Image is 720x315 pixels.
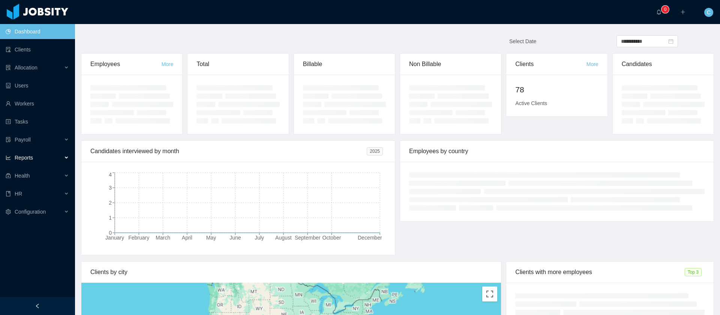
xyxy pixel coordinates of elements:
[303,54,386,75] div: Billable
[6,96,69,111] a: icon: userWorkers
[6,137,11,142] i: icon: file-protect
[622,54,705,75] div: Candidates
[515,100,547,106] span: Active Clients
[90,141,367,162] div: Candidates interviewed by month
[255,235,264,241] tspan: July
[15,137,31,143] span: Payroll
[15,155,33,161] span: Reports
[15,65,37,71] span: Allocation
[515,84,598,96] h2: 78
[6,155,11,160] i: icon: line-chart
[6,114,69,129] a: icon: profileTasks
[90,54,161,75] div: Employees
[668,39,673,44] i: icon: calendar
[586,61,598,67] a: More
[515,262,684,283] div: Clients with more employees
[515,54,586,75] div: Clients
[109,200,112,206] tspan: 2
[6,24,69,39] a: icon: pie-chartDashboard
[656,9,661,15] i: icon: bell
[156,235,170,241] tspan: March
[196,54,279,75] div: Total
[6,173,11,178] i: icon: medicine-box
[6,209,11,214] i: icon: setting
[206,235,216,241] tspan: May
[182,235,192,241] tspan: April
[295,235,321,241] tspan: September
[229,235,241,241] tspan: June
[109,185,112,191] tspan: 3
[15,209,46,215] span: Configuration
[128,235,149,241] tspan: February
[6,65,11,70] i: icon: solution
[275,235,292,241] tspan: August
[109,172,112,178] tspan: 4
[482,286,497,301] button: Toggle fullscreen view
[15,173,30,179] span: Health
[685,268,702,276] span: Top 3
[109,230,112,236] tspan: 0
[409,141,705,162] div: Employees by country
[161,61,173,67] a: More
[409,54,492,75] div: Non Billable
[6,78,69,93] a: icon: robotUsers
[707,8,711,17] span: C
[109,215,112,221] tspan: 1
[6,191,11,196] i: icon: book
[661,6,669,13] sup: 0
[367,147,383,155] span: 2025
[358,235,382,241] tspan: December
[509,38,536,44] span: Select Date
[105,235,124,241] tspan: January
[680,9,685,15] i: icon: plus
[15,191,22,197] span: HR
[90,262,492,283] div: Clients by city
[6,42,69,57] a: icon: auditClients
[322,235,341,241] tspan: October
